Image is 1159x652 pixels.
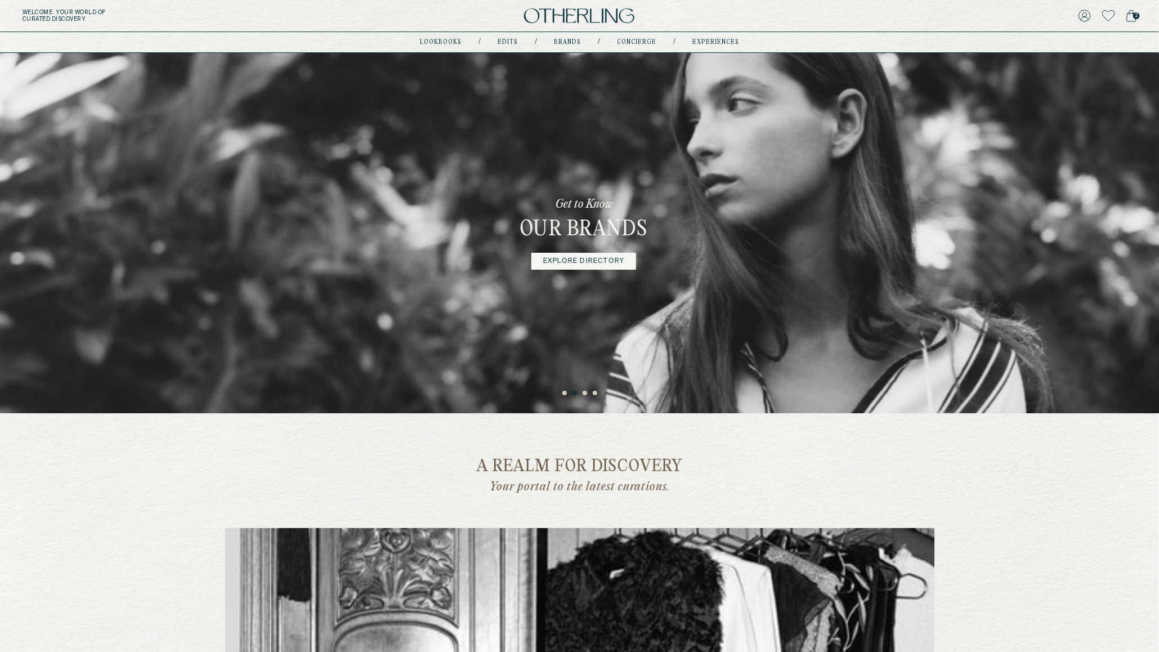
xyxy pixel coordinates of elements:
[498,39,518,45] a: Edits
[535,38,537,47] div: /
[583,391,588,396] button: 3
[1133,12,1140,19] span: 2
[598,38,600,47] div: /
[478,38,481,47] div: /
[673,38,675,47] div: /
[572,391,578,396] button: 2
[562,391,568,396] button: 1
[531,253,636,270] a: Explore Directory
[692,39,739,45] a: experiences
[617,39,656,45] a: concierge
[593,391,598,396] button: 4
[556,197,612,212] p: Get to Know
[431,480,729,494] p: Your portal to the latest curations.
[420,39,462,45] a: lookbooks
[520,217,648,244] h3: Our Brands
[1126,8,1136,24] a: 2
[234,458,925,476] h2: a realm for discovery
[524,8,634,24] img: logo
[23,9,357,23] h5: Welcome . Your world of curated discovery.
[554,39,581,45] a: Brands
